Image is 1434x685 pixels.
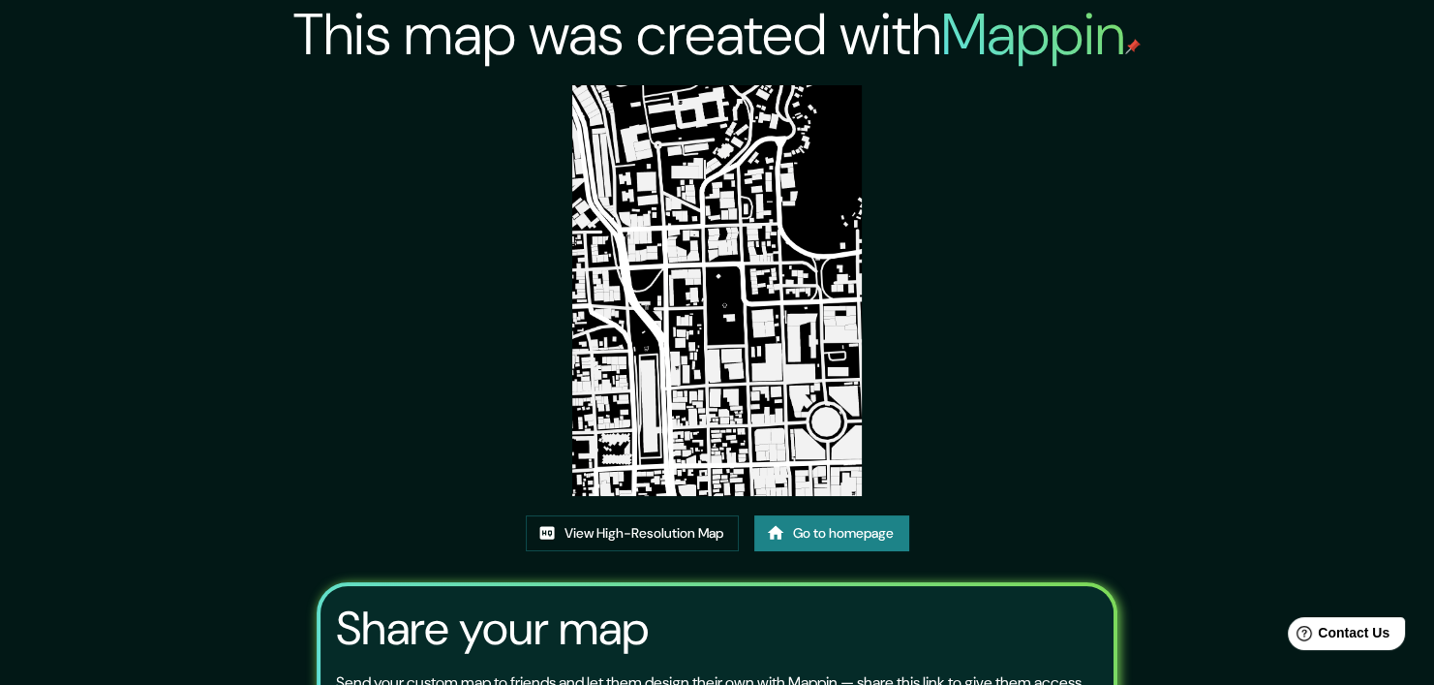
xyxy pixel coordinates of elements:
[572,85,863,496] img: created-map
[526,515,739,551] a: View High-Resolution Map
[336,602,649,656] h3: Share your map
[754,515,909,551] a: Go to homepage
[1125,39,1141,54] img: mappin-pin
[1262,609,1413,664] iframe: Help widget launcher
